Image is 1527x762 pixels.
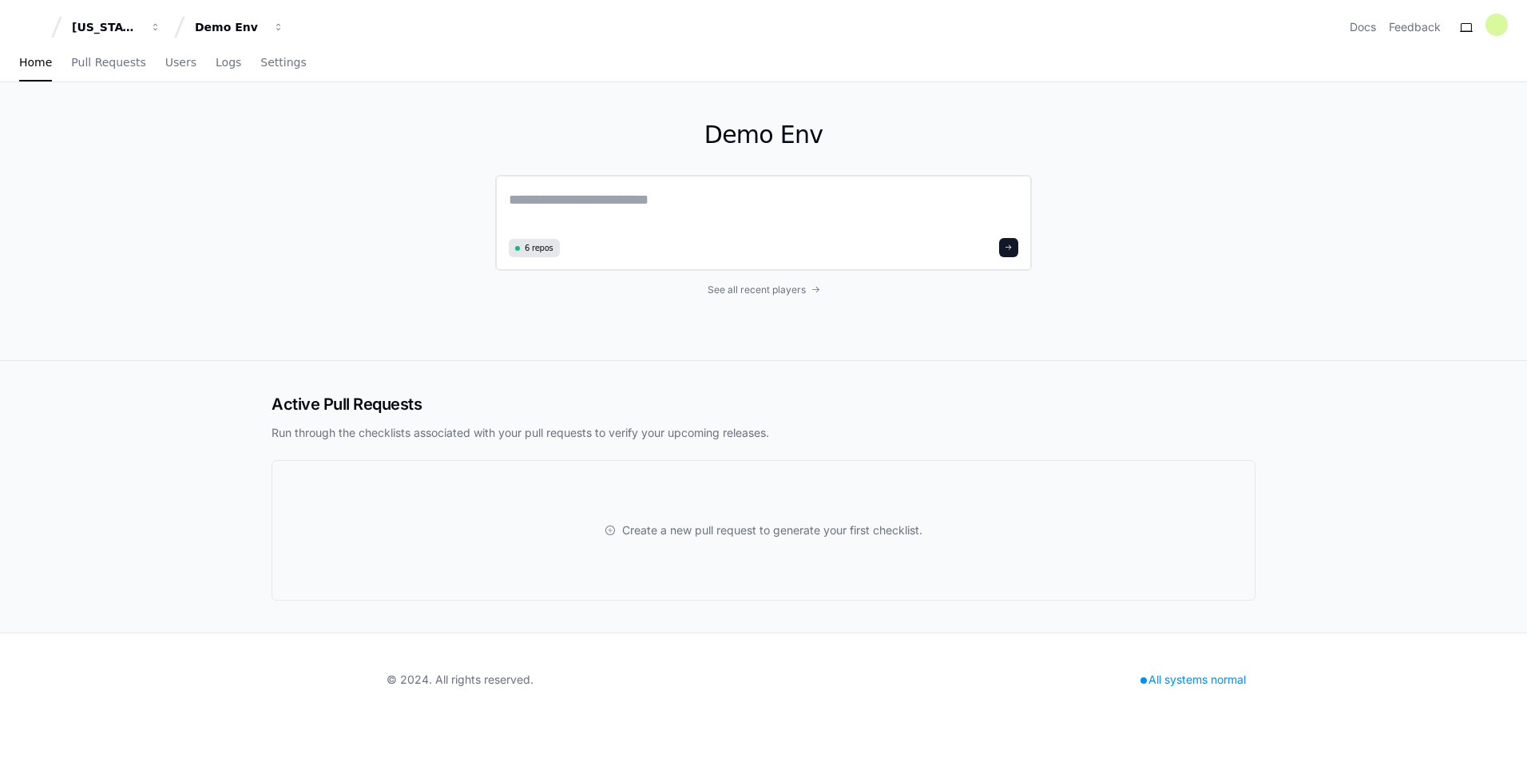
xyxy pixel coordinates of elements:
[1389,19,1441,35] button: Feedback
[71,45,145,81] a: Pull Requests
[195,19,264,35] div: Demo Env
[216,58,241,67] span: Logs
[1350,19,1376,35] a: Docs
[495,121,1032,149] h1: Demo Env
[165,45,196,81] a: Users
[622,522,922,538] span: Create a new pull request to generate your first checklist.
[216,45,241,81] a: Logs
[260,45,306,81] a: Settings
[188,13,291,42] button: Demo Env
[71,58,145,67] span: Pull Requests
[387,672,533,688] div: © 2024. All rights reserved.
[272,393,1255,415] h2: Active Pull Requests
[19,45,52,81] a: Home
[165,58,196,67] span: Users
[708,284,806,296] span: See all recent players
[525,242,553,254] span: 6 repos
[272,425,1255,441] p: Run through the checklists associated with your pull requests to verify your upcoming releases.
[65,13,168,42] button: [US_STATE] Pacific
[19,58,52,67] span: Home
[260,58,306,67] span: Settings
[1131,669,1255,691] div: All systems normal
[495,284,1032,296] a: See all recent players
[72,19,141,35] div: [US_STATE] Pacific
